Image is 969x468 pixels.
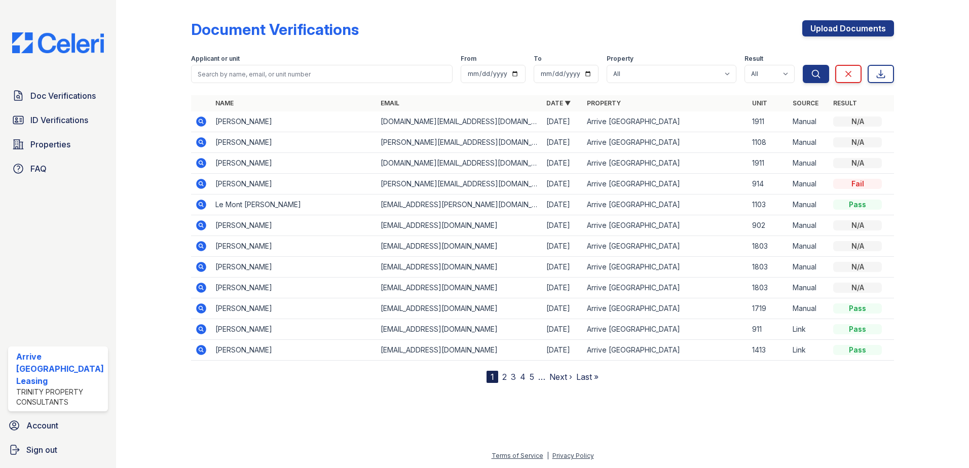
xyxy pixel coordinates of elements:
[211,132,377,153] td: [PERSON_NAME]
[211,257,377,278] td: [PERSON_NAME]
[4,440,112,460] a: Sign out
[377,278,542,298] td: [EMAIL_ADDRESS][DOMAIN_NAME]
[191,55,240,63] label: Applicant or unit
[789,215,829,236] td: Manual
[583,215,749,236] td: Arrive [GEOGRAPHIC_DATA]
[583,257,749,278] td: Arrive [GEOGRAPHIC_DATA]
[833,283,882,293] div: N/A
[833,220,882,230] div: N/A
[833,137,882,147] div: N/A
[487,371,498,383] div: 1
[530,372,534,382] a: 5
[789,111,829,132] td: Manual
[587,99,621,107] a: Property
[30,114,88,126] span: ID Verifications
[377,236,542,257] td: [EMAIL_ADDRESS][DOMAIN_NAME]
[583,298,749,319] td: Arrive [GEOGRAPHIC_DATA]
[377,174,542,194] td: [PERSON_NAME][EMAIL_ADDRESS][DOMAIN_NAME]
[789,340,829,361] td: Link
[377,340,542,361] td: [EMAIL_ADDRESS][DOMAIN_NAME]
[211,298,377,319] td: [PERSON_NAME]
[542,257,583,278] td: [DATE]
[583,340,749,361] td: Arrive [GEOGRAPHIC_DATA]
[542,236,583,257] td: [DATE]
[789,236,829,257] td: Manual
[789,257,829,278] td: Manual
[748,111,789,132] td: 1911
[789,194,829,215] td: Manual
[542,174,583,194] td: [DATE]
[377,215,542,236] td: [EMAIL_ADDRESS][DOMAIN_NAME]
[583,153,749,174] td: Arrive [GEOGRAPHIC_DATA]
[461,55,476,63] label: From
[552,452,594,459] a: Privacy Policy
[789,174,829,194] td: Manual
[377,257,542,278] td: [EMAIL_ADDRESS][DOMAIN_NAME]
[789,319,829,340] td: Link
[748,340,789,361] td: 1413
[542,111,583,132] td: [DATE]
[583,174,749,194] td: Arrive [GEOGRAPHIC_DATA]
[377,194,542,215] td: [EMAIL_ADDRESS][PERSON_NAME][DOMAIN_NAME]
[583,132,749,153] td: Arrive [GEOGRAPHIC_DATA]
[8,86,108,106] a: Doc Verifications
[26,444,57,456] span: Sign out
[542,319,583,340] td: [DATE]
[549,372,572,382] a: Next ›
[546,99,571,107] a: Date ▼
[748,174,789,194] td: 914
[748,298,789,319] td: 1719
[748,153,789,174] td: 1911
[793,99,818,107] a: Source
[211,278,377,298] td: [PERSON_NAME]
[8,134,108,154] a: Properties
[583,319,749,340] td: Arrive [GEOGRAPHIC_DATA]
[833,262,882,272] div: N/A
[833,158,882,168] div: N/A
[502,372,507,382] a: 2
[377,298,542,319] td: [EMAIL_ADDRESS][DOMAIN_NAME]
[542,215,583,236] td: [DATE]
[377,153,542,174] td: [DOMAIN_NAME][EMAIL_ADDRESS][DOMAIN_NAME]
[211,174,377,194] td: [PERSON_NAME]
[542,153,583,174] td: [DATE]
[520,372,526,382] a: 4
[833,241,882,251] div: N/A
[377,132,542,153] td: [PERSON_NAME][EMAIL_ADDRESS][DOMAIN_NAME]
[833,179,882,189] div: Fail
[542,340,583,361] td: [DATE]
[744,55,763,63] label: Result
[511,372,516,382] a: 3
[377,319,542,340] td: [EMAIL_ADDRESS][DOMAIN_NAME]
[789,278,829,298] td: Manual
[191,65,453,83] input: Search by name, email, or unit number
[534,55,542,63] label: To
[215,99,234,107] a: Name
[211,194,377,215] td: Le Mont [PERSON_NAME]
[833,116,882,127] div: N/A
[583,236,749,257] td: Arrive [GEOGRAPHIC_DATA]
[789,298,829,319] td: Manual
[789,132,829,153] td: Manual
[26,419,58,432] span: Account
[547,452,549,459] div: |
[583,278,749,298] td: Arrive [GEOGRAPHIC_DATA]
[211,236,377,257] td: [PERSON_NAME]
[833,99,857,107] a: Result
[211,319,377,340] td: [PERSON_NAME]
[748,215,789,236] td: 902
[542,194,583,215] td: [DATE]
[30,163,47,175] span: FAQ
[191,20,359,38] div: Document Verifications
[576,372,599,382] a: Last »
[833,324,882,334] div: Pass
[833,345,882,355] div: Pass
[211,111,377,132] td: [PERSON_NAME]
[802,20,894,36] a: Upload Documents
[542,132,583,153] td: [DATE]
[542,298,583,319] td: [DATE]
[833,200,882,210] div: Pass
[833,303,882,314] div: Pass
[30,90,96,102] span: Doc Verifications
